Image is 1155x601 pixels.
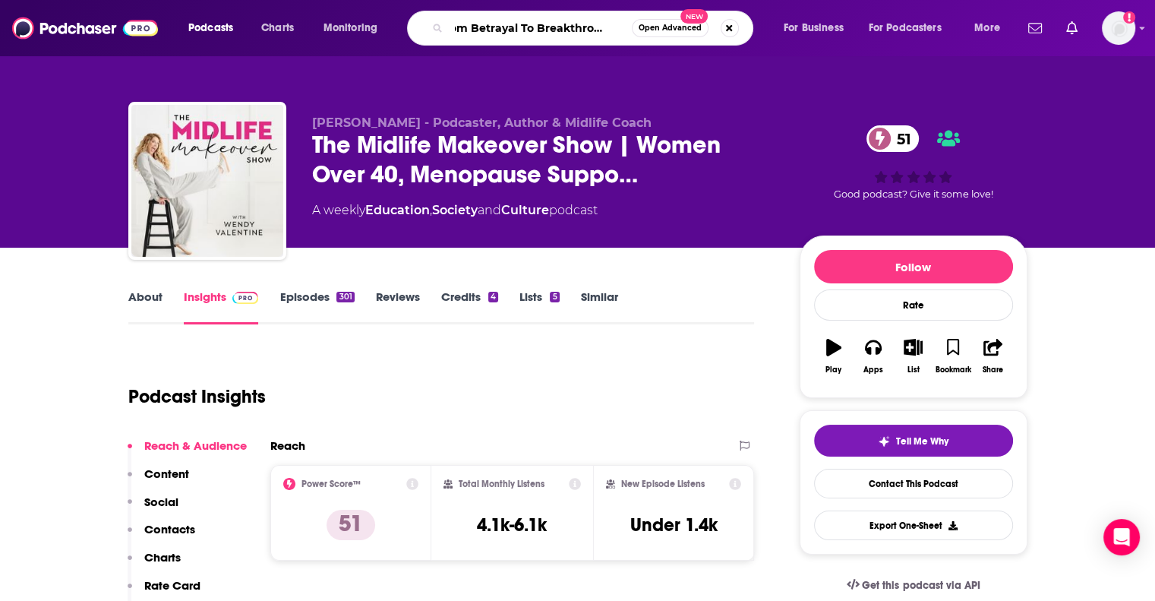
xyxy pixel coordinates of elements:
p: 51 [327,510,375,540]
a: Similar [581,289,618,324]
div: Apps [863,365,883,375]
h3: Under 1.4k [630,514,718,536]
h2: New Episode Listens [621,479,705,489]
a: Credits4 [441,289,498,324]
a: 51 [866,125,919,152]
button: Show profile menu [1102,11,1135,45]
button: Follow [814,250,1013,283]
span: Tell Me Why [896,435,948,448]
img: The Midlife Makeover Show | Women Over 40, Menopause Support, Life After Divorce, Empty Nest Advi... [131,105,283,257]
img: tell me why sparkle [878,435,890,448]
span: Podcasts [188,17,233,39]
h2: Reach [270,438,305,453]
span: and [478,203,501,217]
a: Lists5 [519,289,559,324]
button: Export One-Sheet [814,511,1013,540]
img: Podchaser Pro [232,292,259,304]
button: open menu [964,16,1019,40]
div: Search podcasts, credits, & more... [421,11,768,46]
span: For Podcasters [869,17,942,39]
img: User Profile [1102,11,1135,45]
a: Episodes301 [279,289,354,324]
button: Bookmark [933,329,973,384]
a: Contact This Podcast [814,469,1013,498]
button: Reach & Audience [128,438,247,467]
span: Good podcast? Give it some love! [834,188,993,200]
div: 5 [550,292,559,302]
button: Open AdvancedNew [632,19,708,37]
div: 301 [336,292,354,302]
p: Charts [144,550,181,565]
button: Contacts [128,522,195,550]
h2: Power Score™ [301,479,361,489]
a: Culture [501,203,549,217]
span: More [974,17,1000,39]
h2: Total Monthly Listens [459,479,544,489]
button: Apps [854,329,893,384]
a: Society [432,203,478,217]
div: Rate [814,289,1013,321]
span: Logged in as jazmincmiller [1102,11,1135,45]
div: 51Good podcast? Give it some love! [800,115,1027,210]
span: Open Advanced [639,24,702,32]
div: Share [983,365,1003,375]
div: A weekly podcast [312,201,598,220]
span: Monitoring [323,17,377,39]
button: open menu [313,16,397,40]
span: , [430,203,432,217]
button: open menu [773,16,863,40]
svg: Add a profile image [1123,11,1135,24]
input: Search podcasts, credits, & more... [449,16,632,40]
a: InsightsPodchaser Pro [184,289,259,324]
button: Social [128,495,178,523]
img: Podchaser - Follow, Share and Rate Podcasts [12,14,158,43]
p: Reach & Audience [144,438,247,453]
span: New [680,9,708,24]
div: 4 [488,292,498,302]
button: List [893,329,933,384]
p: Social [144,495,178,509]
button: Play [814,329,854,384]
span: 51 [882,125,919,152]
a: Show notifications dropdown [1022,15,1048,41]
h3: 4.1k-6.1k [477,514,547,536]
button: tell me why sparkleTell Me Why [814,425,1013,457]
span: Charts [261,17,294,39]
p: Contacts [144,522,195,536]
a: Show notifications dropdown [1060,15,1084,41]
span: For Business [784,17,844,39]
h1: Podcast Insights [128,385,266,408]
button: open menu [178,16,253,40]
div: Open Intercom Messenger [1103,519,1140,555]
p: Rate Card [144,578,200,593]
div: Play [825,365,841,375]
p: Content [144,467,189,481]
button: Share [973,329,1012,384]
a: Education [365,203,430,217]
span: Get this podcast via API [862,579,980,592]
button: Content [128,467,189,495]
a: About [128,289,163,324]
div: List [907,365,920,375]
div: Bookmark [935,365,970,375]
button: Charts [128,550,181,578]
button: open menu [859,16,964,40]
span: [PERSON_NAME] - Podcaster, Author & Midlife Coach [312,115,652,130]
a: Reviews [376,289,420,324]
a: Charts [251,16,303,40]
